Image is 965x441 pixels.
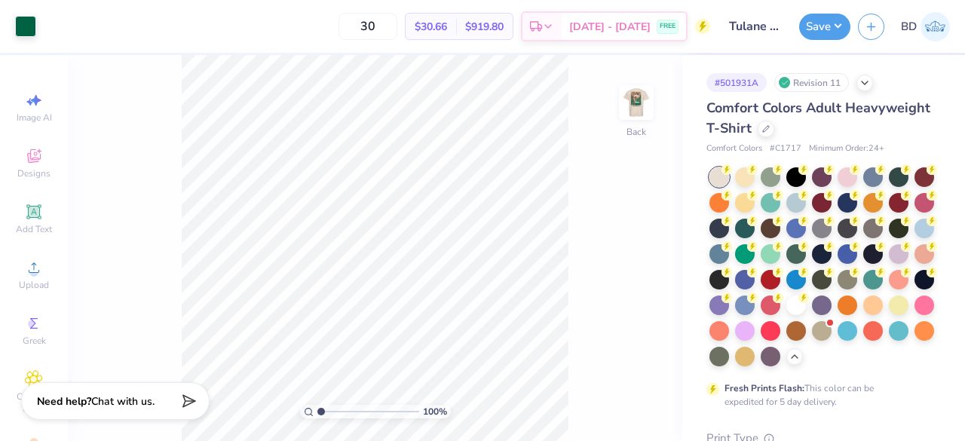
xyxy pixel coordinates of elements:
span: # C1717 [770,142,801,155]
span: Greek [23,335,46,347]
span: FREE [660,21,675,32]
div: Revision 11 [774,73,849,92]
span: $919.80 [465,19,504,35]
span: Chat with us. [91,394,155,409]
span: BD [901,18,917,35]
span: 100 % [423,405,447,418]
img: Back [621,87,651,118]
span: Image AI [17,112,52,124]
div: # 501931A [706,73,767,92]
span: Comfort Colors Adult Heavyweight T-Shirt [706,99,930,137]
button: Save [799,14,850,40]
input: – – [339,13,397,40]
a: BD [901,12,950,41]
span: Comfort Colors [706,142,762,155]
span: Minimum Order: 24 + [809,142,884,155]
span: Add Text [16,223,52,235]
span: Designs [17,167,51,179]
div: Back [626,125,646,139]
span: Upload [19,279,49,291]
img: Bella Dimaculangan [921,12,950,41]
span: $30.66 [415,19,447,35]
input: Untitled Design [718,11,792,41]
span: [DATE] - [DATE] [569,19,651,35]
span: Clipart & logos [8,390,60,415]
strong: Need help? [37,394,91,409]
strong: Fresh Prints Flash: [725,382,804,394]
div: This color can be expedited for 5 day delivery. [725,381,910,409]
